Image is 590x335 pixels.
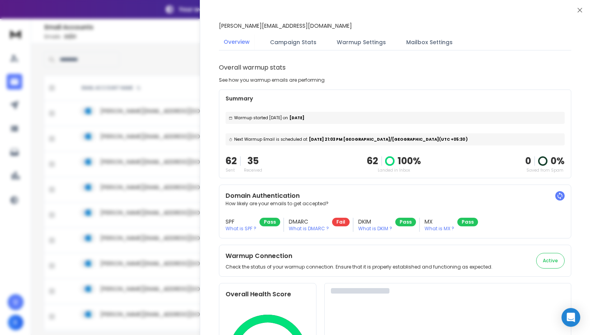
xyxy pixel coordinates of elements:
[226,112,565,124] div: [DATE]
[226,264,492,270] p: Check the status of your warmup connection. Ensure that it is properly established and functionin...
[358,218,392,226] h3: DKIM
[562,308,580,327] div: Open Intercom Messenger
[226,251,492,261] h2: Warmup Connection
[536,253,565,269] button: Active
[265,34,321,51] button: Campaign Stats
[358,226,392,232] p: What is DKIM ?
[367,155,378,167] p: 62
[457,218,478,226] div: Pass
[226,95,565,102] p: Summary
[244,167,262,173] p: Received
[234,115,288,121] span: Warmup started [DATE] on
[219,33,254,51] button: Overview
[289,218,329,226] h3: DMARC
[395,218,416,226] div: Pass
[219,63,286,72] h1: Overall warmup stats
[425,218,454,226] h3: MX
[234,136,307,142] span: Next Warmup Email is scheduled at
[219,22,352,30] p: [PERSON_NAME][EMAIL_ADDRESS][DOMAIN_NAME]
[332,34,391,51] button: Warmup Settings
[525,154,531,167] strong: 0
[226,218,256,226] h3: SPF
[289,226,329,232] p: What is DMARC ?
[367,167,421,173] p: Landed in Inbox
[226,226,256,232] p: What is SPF ?
[226,290,310,299] h2: Overall Health Score
[402,34,457,51] button: Mailbox Settings
[332,218,350,226] div: Fail
[425,226,454,232] p: What is MX ?
[259,218,280,226] div: Pass
[226,155,237,167] p: 62
[551,155,565,167] p: 0 %
[226,133,565,145] div: [DATE] 21:03 PM [GEOGRAPHIC_DATA]/[GEOGRAPHIC_DATA] (UTC +05:30 )
[244,155,262,167] p: 35
[219,77,325,83] p: See how you warmup emails are performing
[398,155,421,167] p: 100 %
[525,167,565,173] p: Saved from Spam
[226,191,565,201] h2: Domain Authentication
[226,201,565,207] p: How likely are your emails to get accepted?
[226,167,237,173] p: Sent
